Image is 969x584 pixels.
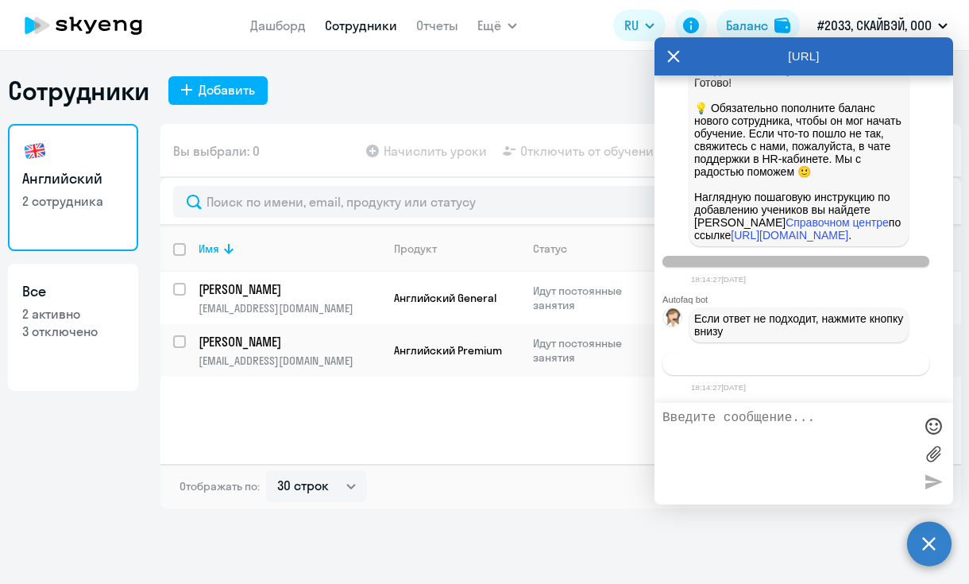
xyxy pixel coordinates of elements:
span: Английский General [394,291,496,305]
button: Связаться с менеджером [662,352,929,375]
input: Поиск по имени, email, продукту или статусу [173,186,948,218]
p: [PERSON_NAME] [199,333,378,350]
time: 18:14:27[DATE] [691,383,746,392]
img: bot avatar [663,308,683,331]
a: Сотрудники [325,17,397,33]
p: 2 сотрудника [22,192,124,210]
p: 3 отключено [22,323,124,340]
div: Имя [199,242,219,256]
button: Балансbalance [716,10,800,41]
a: [PERSON_NAME] [199,333,380,350]
a: Английский2 сотрудника [8,124,138,251]
a: Справочном центре [786,216,889,229]
span: Отображать по: [180,479,260,493]
label: Лимит 10 файлов [921,442,945,466]
h3: Все [22,281,124,302]
a: Все2 активно3 отключено [8,264,138,391]
a: Дашборд [250,17,306,33]
button: Добавить [168,76,268,105]
p: 2 активно [22,305,124,323]
p: Идут постоянные занятия [533,336,642,365]
div: Продукт [394,242,437,256]
p: [PERSON_NAME] [199,280,378,298]
div: Autofaq bot [662,295,953,304]
div: Продукт [394,242,519,256]
div: Имя [199,242,380,256]
td: B1 - Intermediate [643,324,790,377]
span: Связаться с менеджером [735,358,856,369]
span: Вы выбрали: 0 [173,141,260,161]
button: #2033, СКАЙВЭЙ, ООО [809,6,955,44]
span: RU [624,16,639,35]
div: Баланс [726,16,768,35]
span: Английский Premium [394,343,502,358]
button: RU [613,10,666,41]
div: Статус [533,242,567,256]
a: [PERSON_NAME] [199,280,380,298]
h1: Сотрудники [8,75,149,106]
button: Ещё [477,10,517,41]
div: Добавить [199,80,255,99]
p: [EMAIL_ADDRESS][DOMAIN_NAME] [199,301,380,315]
img: balance [774,17,790,33]
time: 18:14:27[DATE] [691,275,746,284]
img: english [22,138,48,164]
td: B2 - Upper-Intermediate [643,272,790,324]
a: Отчеты [416,17,458,33]
span: Ещё [477,16,501,35]
h3: Английский [22,168,124,189]
p: Идут постоянные занятия [533,284,642,312]
p: #2033, СКАЙВЭЙ, ООО [817,16,932,35]
div: Статус [533,242,642,256]
span: Если ответ не подходит, нажмите кнопку внизу [694,312,906,338]
a: [URL][DOMAIN_NAME] [731,229,848,242]
p: [EMAIL_ADDRESS][DOMAIN_NAME] [199,354,380,368]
